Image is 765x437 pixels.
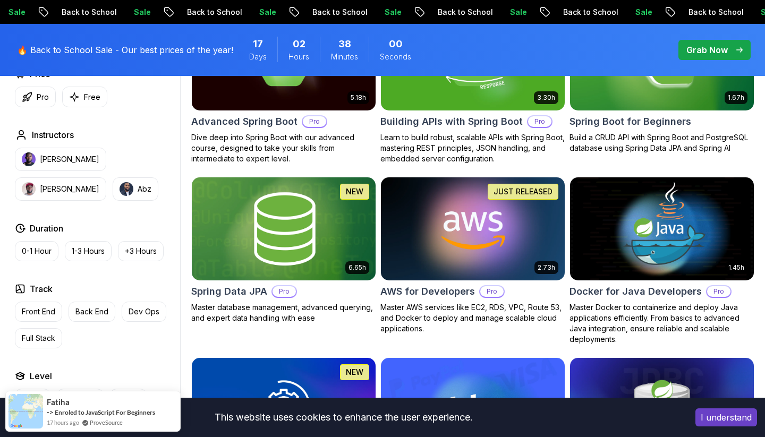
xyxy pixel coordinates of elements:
button: instructor imgAbz [113,177,158,201]
p: 0-1 Hour [22,246,52,256]
img: Docker for Java Developers card [570,177,754,280]
a: Spring Data JPA card6.65hNEWSpring Data JPAProMaster database management, advanced querying, and ... [191,177,376,323]
p: Pro [480,286,504,297]
p: NEW [346,367,363,378]
img: AWS for Developers card [381,177,565,280]
p: Dev Ops [129,306,159,317]
span: -> [47,408,54,416]
span: Seconds [380,52,411,62]
p: Back to School [177,7,250,18]
p: Master database management, advanced querying, and expert data handling with ease [191,302,376,323]
h2: Advanced Spring Boot [191,114,297,129]
p: JUST RELEASED [494,186,552,197]
button: instructor img[PERSON_NAME] [15,177,106,201]
p: Back to School [52,7,124,18]
a: Spring Boot for Beginners card1.67hNEWSpring Boot for BeginnersBuild a CRUD API with Spring Boot ... [569,7,754,153]
span: Hours [288,52,309,62]
button: Dev Ops [122,302,166,322]
h2: Level [30,370,52,382]
span: 17 Days [253,37,263,52]
p: Back to School [428,7,500,18]
p: Back to School [679,7,751,18]
h2: Track [30,282,53,295]
p: Pro [303,116,326,127]
a: Enroled to JavaScript For Beginners [55,408,155,416]
p: 1.45h [728,263,744,272]
p: 🔥 Back to School Sale - Our best prices of the year! [17,44,233,56]
button: Junior [15,389,50,409]
h2: Duration [30,222,63,235]
p: Sale [375,7,409,18]
h2: Docker for Java Developers [569,284,702,299]
img: Spring Data JPA card [187,175,380,282]
p: Full Stack [22,333,55,344]
h2: Instructors [32,128,74,141]
h2: Spring Boot for Beginners [569,114,691,129]
p: Grab Now [686,44,728,56]
span: 2 Hours [293,37,305,52]
p: Sale [626,7,660,18]
p: Pro [273,286,296,297]
h2: Building APIs with Spring Boot [380,114,523,129]
p: Free [84,92,100,102]
p: [PERSON_NAME] [40,154,99,165]
span: Days [249,52,267,62]
button: Mid-level [57,389,104,409]
button: instructor img[PERSON_NAME] [15,148,106,171]
a: Docker for Java Developers card1.45hDocker for Java DevelopersProMaster Docker to containerize an... [569,177,754,345]
p: Pro [707,286,730,297]
img: instructor img [22,152,36,166]
button: Free [62,87,107,107]
h2: AWS for Developers [380,284,475,299]
span: Minutes [331,52,358,62]
a: AWS for Developers card2.73hJUST RELEASEDAWS for DevelopersProMaster AWS services like EC2, RDS, ... [380,177,565,334]
a: Advanced Spring Boot card5.18hAdvanced Spring BootProDive deep into Spring Boot with our advanced... [191,7,376,164]
button: Accept cookies [695,408,757,426]
span: Fatiha [47,398,70,407]
p: 1-3 Hours [72,246,105,256]
button: 0-1 Hour [15,241,58,261]
p: Sale [500,7,534,18]
p: Sale [250,7,284,18]
p: Back to School [303,7,375,18]
p: Sale [124,7,158,18]
p: [PERSON_NAME] [40,184,99,194]
a: Building APIs with Spring Boot card3.30hBuilding APIs with Spring BootProLearn to build robust, s... [380,7,565,164]
span: 0 Seconds [389,37,403,52]
p: 1.67h [728,93,744,102]
p: Build a CRUD API with Spring Boot and PostgreSQL database using Spring Data JPA and Spring AI [569,132,754,153]
p: Dive deep into Spring Boot with our advanced course, designed to take your skills from intermedia... [191,132,376,164]
p: 3.30h [537,93,555,102]
button: Full Stack [15,328,62,348]
p: NEW [346,186,363,197]
p: +3 Hours [125,246,157,256]
img: instructor img [22,182,36,196]
button: Back End [69,302,115,322]
p: Pro [37,92,49,102]
button: +3 Hours [118,241,164,261]
p: 2.73h [538,263,555,272]
p: Back to School [554,7,626,18]
img: instructor img [120,182,133,196]
span: 17 hours ago [47,418,79,427]
img: provesource social proof notification image [8,394,43,429]
button: 1-3 Hours [65,241,112,261]
p: Master AWS services like EC2, RDS, VPC, Route 53, and Docker to deploy and manage scalable cloud ... [380,302,565,334]
a: ProveSource [90,418,123,427]
p: Master Docker to containerize and deploy Java applications efficiently. From basics to advanced J... [569,302,754,345]
p: 6.65h [348,263,366,272]
span: 38 Minutes [338,37,351,52]
p: Learn to build robust, scalable APIs with Spring Boot, mastering REST principles, JSON handling, ... [380,132,565,164]
button: Senior [110,389,147,409]
div: This website uses cookies to enhance the user experience. [8,406,679,429]
p: Back End [75,306,108,317]
p: Pro [528,116,551,127]
p: Front End [22,306,55,317]
h2: Spring Data JPA [191,284,267,299]
button: Front End [15,302,62,322]
p: 5.18h [351,93,366,102]
p: Abz [138,184,151,194]
button: Pro [15,87,56,107]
